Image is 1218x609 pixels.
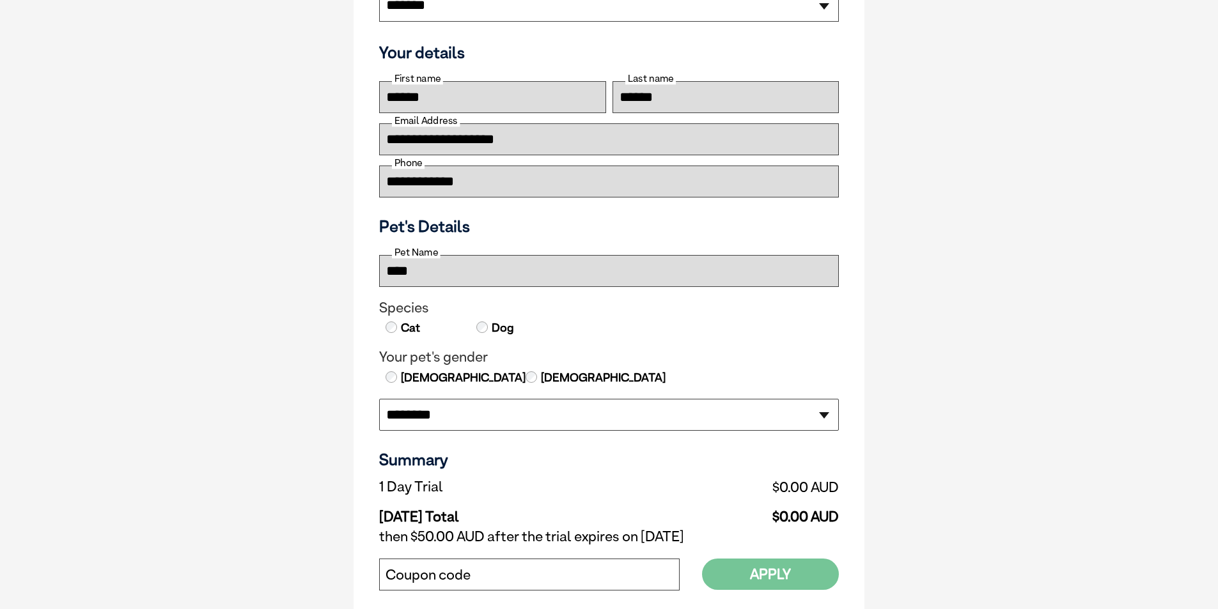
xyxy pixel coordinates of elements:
[379,300,839,316] legend: Species
[379,475,629,498] td: 1 Day Trial
[392,157,425,169] label: Phone
[629,475,839,498] td: $0.00 AUD
[379,498,629,525] td: [DATE] Total
[702,559,839,590] button: Apply
[374,217,844,236] h3: Pet's Details
[392,73,443,84] label: First name
[392,115,460,127] label: Email Address
[379,525,839,548] td: then $50.00 AUD after the trial expires on [DATE]
[625,73,676,84] label: Last name
[386,567,471,583] label: Coupon code
[379,450,839,469] h3: Summary
[379,43,839,62] h3: Your details
[379,349,839,366] legend: Your pet's gender
[629,498,839,525] td: $0.00 AUD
